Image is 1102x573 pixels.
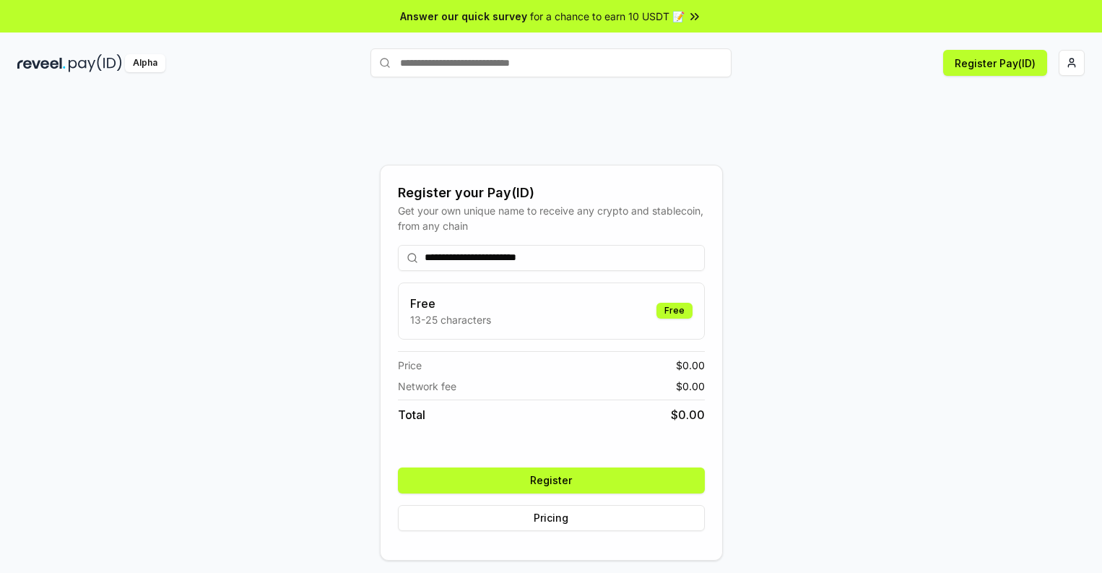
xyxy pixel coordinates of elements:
[400,9,527,24] span: Answer our quick survey
[410,295,491,312] h3: Free
[17,54,66,72] img: reveel_dark
[69,54,122,72] img: pay_id
[125,54,165,72] div: Alpha
[671,406,705,423] span: $ 0.00
[410,312,491,327] p: 13-25 characters
[398,183,705,203] div: Register your Pay(ID)
[398,358,422,373] span: Price
[398,505,705,531] button: Pricing
[398,406,425,423] span: Total
[943,50,1047,76] button: Register Pay(ID)
[398,379,456,394] span: Network fee
[656,303,693,319] div: Free
[398,468,705,494] button: Register
[398,203,705,233] div: Get your own unique name to receive any crypto and stablecoin, from any chain
[676,379,705,394] span: $ 0.00
[530,9,685,24] span: for a chance to earn 10 USDT 📝
[676,358,705,373] span: $ 0.00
